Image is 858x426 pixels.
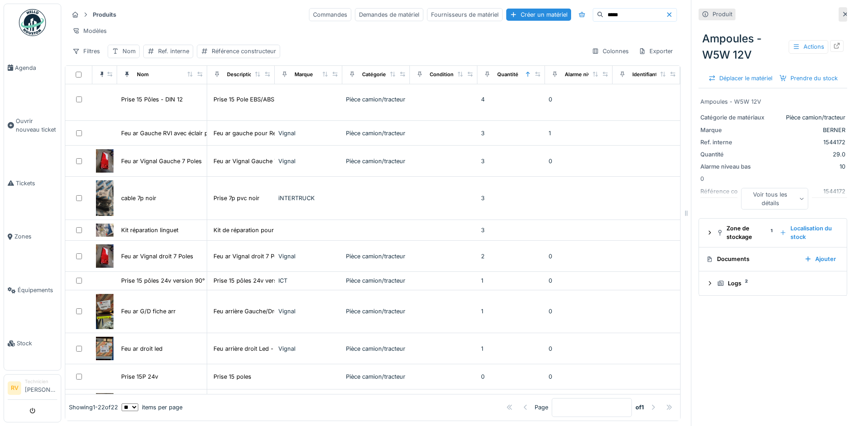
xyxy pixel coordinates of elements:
div: Actions [789,40,828,53]
div: Commandes [309,8,351,21]
span: Stock [17,339,57,348]
div: Prise 15 pôles 24v version 90° [213,276,297,285]
summary: DocumentsAjouter [703,251,843,268]
img: Feu ar Vignal droit 7 Poles [96,244,113,268]
span: Ouvrir nouveau ticket [16,117,57,134]
div: Feu ar Vignal droit 7 Poles [121,252,193,261]
div: 2 [481,252,541,261]
div: Vignal [278,157,339,165]
a: Stock [4,317,61,371]
div: Feu ar G/D fiche arr [121,307,176,316]
div: Alarme niveau bas [565,71,610,78]
div: 1 [481,276,541,285]
div: Déplacer le matériel [705,72,776,84]
div: Prise 15 poles [213,372,251,381]
a: Ouvrir nouveau ticket [4,95,61,157]
div: Catégorie de matériaux [700,113,768,122]
div: Voir tous les détails [741,188,808,210]
div: Produit [713,10,732,18]
div: Fournisseurs de matériel [427,8,503,21]
div: Feu arrière droit Led - Vol (2efg) [213,344,303,353]
img: Feu ar droit led [96,337,113,360]
div: 3 [481,194,541,202]
div: Marque [295,71,313,78]
div: Ref. interne [158,47,189,55]
div: Prise 7p pvc noir [213,194,259,202]
div: Pièce camion/tracteur [772,113,845,122]
div: 1 [481,307,541,316]
div: Filtres [68,45,104,58]
a: Zones [4,210,61,264]
div: Identifiant interne [632,71,676,78]
div: Feu ar droit led [121,344,163,353]
span: Tickets [16,179,57,188]
div: Pièce camion/tracteur [346,307,406,316]
div: Prendre du stock [776,72,841,84]
div: Feu ar Vignal Gauche 7 Poles [213,157,294,165]
div: Vignal [278,344,339,353]
div: 0 [549,276,609,285]
div: Logs [717,279,836,288]
img: Badge_color-CXgf-gQk.svg [19,9,46,36]
div: Prise 15 Pôles - DIN 12 [121,95,183,104]
img: Kit réparation linguet [96,224,113,237]
div: Alarme niveau bas [700,162,768,171]
div: Prise 15 Pole EBS/ABS [213,95,274,104]
div: 1544172 [772,138,845,147]
div: Nom [123,47,136,55]
div: Référence constructeur [212,47,276,55]
div: Créer un matériel [506,9,571,21]
div: Conditionnement [430,71,472,78]
div: Documents [706,255,797,263]
img: Feu ar Vignal Gauche 7 Poles [96,149,113,173]
li: RV [8,381,21,395]
div: 0 [481,372,541,381]
div: 0 [549,307,609,316]
div: Ajouter [801,253,840,265]
div: 1 [549,129,609,137]
div: 1 [481,344,541,353]
summary: Logs2 [703,275,843,292]
span: Agenda [15,64,57,72]
div: 3 [481,129,541,137]
div: Feu arrière Gauche/Droit - branchement arrière ... [213,307,350,316]
div: 0 [549,95,609,104]
img: Feu ar G/D fiche arr [96,294,113,330]
img: cable 7p noir [96,180,113,216]
a: RV Technicien[PERSON_NAME] [8,378,57,400]
span: Zones [14,232,57,241]
div: Prise 15 pôles 24v version 90° [121,276,205,285]
div: Pièce camion/tracteur [346,157,406,165]
div: Vignal [278,129,339,137]
div: Prise 15P 24v [121,372,158,381]
div: Description [227,71,255,78]
div: Pièce camion/tracteur [346,276,406,285]
div: Ampoules - W5W 12V [700,97,845,106]
div: Pièce camion/tracteur [346,129,406,137]
div: Showing 1 - 22 of 22 [69,403,118,412]
a: Agenda [4,41,61,95]
div: 29.0 [772,150,845,159]
div: Page [535,403,548,412]
div: Feu ar gauche pour Renault [213,129,290,137]
div: 0 [549,372,609,381]
div: Kit de réparation pour crochet linguet [213,226,317,234]
div: Pièce camion/tracteur [346,344,406,353]
a: Équipements [4,263,61,317]
div: Pièce camion/tracteur [346,372,406,381]
div: Feu ar Gauche RVI avec éclair plaque [121,129,223,137]
div: 0 [699,88,847,215]
summary: Zone de stockage1Localisation du stock [703,222,843,243]
div: Vignal [278,252,339,261]
div: Technicien [25,378,57,385]
div: ICT [278,276,339,285]
div: items per page [122,403,182,412]
div: 3 [481,226,541,234]
div: Catégorie [362,71,386,78]
div: Quantité [497,71,518,78]
div: Pièce camion/tracteur [346,252,406,261]
div: Feu ar Vignal Gauche 7 Poles [121,157,202,165]
div: Colonnes [588,45,633,58]
li: [PERSON_NAME] [25,378,57,398]
div: Exporter [635,45,677,58]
